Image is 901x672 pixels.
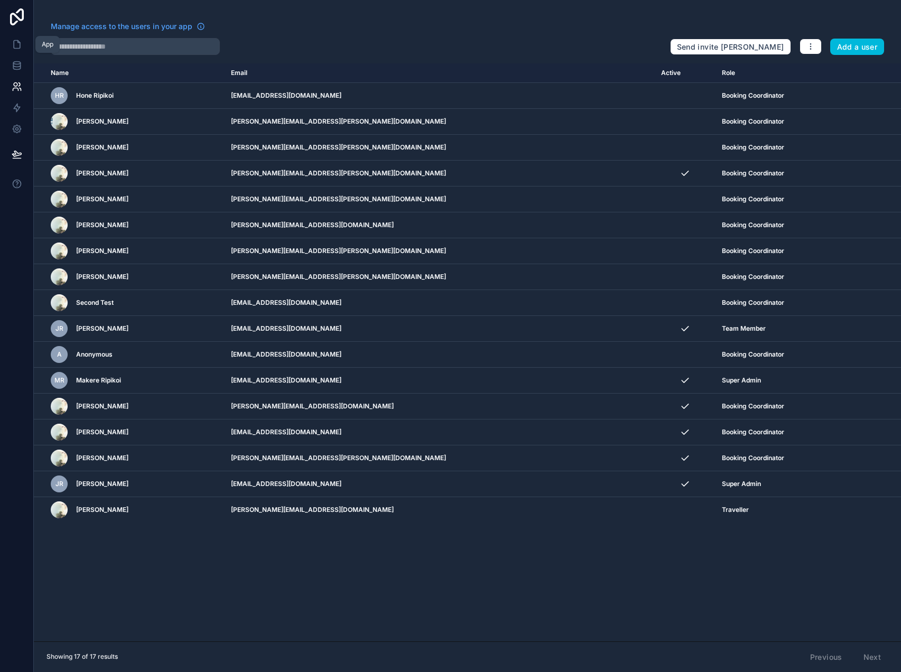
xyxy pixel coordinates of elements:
span: Super Admin [722,480,761,488]
span: [PERSON_NAME] [76,117,128,126]
span: [PERSON_NAME] [76,143,128,152]
span: Booking Coordinator [722,428,784,436]
span: [PERSON_NAME] [76,273,128,281]
div: scrollable content [34,63,901,641]
td: [PERSON_NAME][EMAIL_ADDRESS][PERSON_NAME][DOMAIN_NAME] [225,161,655,186]
div: App [42,40,53,49]
span: Manage access to the users in your app [51,21,192,32]
span: Booking Coordinator [722,117,784,126]
span: Booking Coordinator [722,221,784,229]
span: Traveller [722,506,749,514]
span: [PERSON_NAME] [76,480,128,488]
span: Showing 17 of 17 results [47,652,118,661]
span: [PERSON_NAME] [76,506,128,514]
span: Booking Coordinator [722,247,784,255]
span: [PERSON_NAME] [76,402,128,410]
span: JR [55,480,63,488]
span: MR [54,376,64,385]
span: [PERSON_NAME] [76,247,128,255]
span: [PERSON_NAME] [76,428,128,436]
td: [EMAIL_ADDRESS][DOMAIN_NAME] [225,290,655,316]
th: Name [34,63,225,83]
span: [PERSON_NAME] [76,454,128,462]
a: Manage access to the users in your app [51,21,205,32]
td: [PERSON_NAME][EMAIL_ADDRESS][PERSON_NAME][DOMAIN_NAME] [225,238,655,264]
td: [PERSON_NAME][EMAIL_ADDRESS][PERSON_NAME][DOMAIN_NAME] [225,135,655,161]
td: [EMAIL_ADDRESS][DOMAIN_NAME] [225,342,655,368]
th: Active [655,63,716,83]
td: [PERSON_NAME][EMAIL_ADDRESS][DOMAIN_NAME] [225,497,655,523]
span: Booking Coordinator [722,91,784,100]
td: [PERSON_NAME][EMAIL_ADDRESS][PERSON_NAME][DOMAIN_NAME] [225,186,655,212]
td: [EMAIL_ADDRESS][DOMAIN_NAME] [225,471,655,497]
td: [EMAIL_ADDRESS][DOMAIN_NAME] [225,83,655,109]
span: [PERSON_NAME] [76,221,128,229]
span: Anonymous [76,350,113,359]
td: [PERSON_NAME][EMAIL_ADDRESS][PERSON_NAME][DOMAIN_NAME] [225,109,655,135]
td: [PERSON_NAME][EMAIL_ADDRESS][PERSON_NAME][DOMAIN_NAME] [225,264,655,290]
span: Booking Coordinator [722,402,784,410]
span: [PERSON_NAME] [76,169,128,178]
span: Makere Ripikoi [76,376,121,385]
span: [PERSON_NAME] [76,195,128,203]
span: A [57,350,62,359]
span: Hone Ripikoi [76,91,114,100]
span: Booking Coordinator [722,143,784,152]
button: Add a user [830,39,885,55]
button: Send invite [PERSON_NAME] [670,39,791,55]
span: Super Admin [722,376,761,385]
span: [PERSON_NAME] [76,324,128,333]
span: Booking Coordinator [722,195,784,203]
span: Second Test [76,298,114,307]
span: Booking Coordinator [722,454,784,462]
th: Role [716,63,857,83]
td: [EMAIL_ADDRESS][DOMAIN_NAME] [225,419,655,445]
td: [EMAIL_ADDRESS][DOMAIN_NAME] [225,368,655,394]
span: Booking Coordinator [722,350,784,359]
span: Team Member [722,324,766,333]
td: [PERSON_NAME][EMAIL_ADDRESS][DOMAIN_NAME] [225,394,655,419]
span: Booking Coordinator [722,273,784,281]
td: [PERSON_NAME][EMAIL_ADDRESS][DOMAIN_NAME] [225,212,655,238]
td: [EMAIL_ADDRESS][DOMAIN_NAME] [225,316,655,342]
span: Booking Coordinator [722,298,784,307]
span: JR [55,324,63,333]
th: Email [225,63,655,83]
span: HR [55,91,64,100]
span: Booking Coordinator [722,169,784,178]
td: [PERSON_NAME][EMAIL_ADDRESS][PERSON_NAME][DOMAIN_NAME] [225,445,655,471]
